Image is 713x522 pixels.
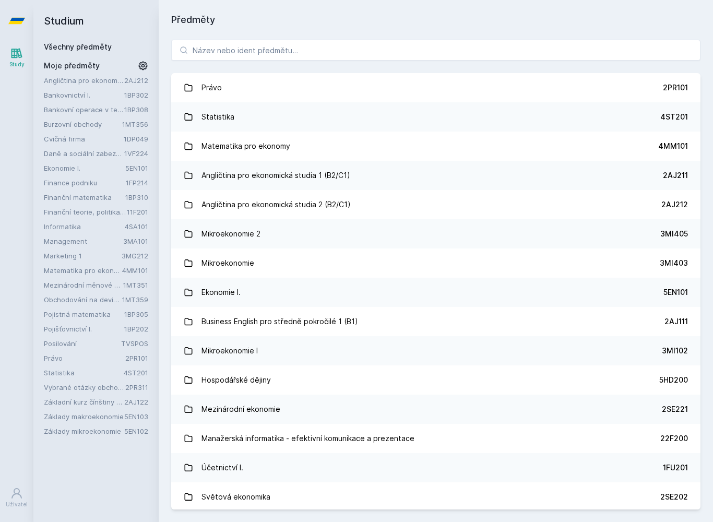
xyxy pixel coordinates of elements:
[44,353,125,363] a: Právo
[44,397,124,407] a: Základní kurz čínštiny B (A1)
[9,61,25,68] div: Study
[171,395,700,424] a: Mezinárodní ekonomie 2SE221
[171,453,700,482] a: Účetnictví I. 1FU201
[44,119,122,129] a: Burzovní obchody
[201,77,222,98] div: Právo
[201,399,280,420] div: Mezinárodní ekonomie
[201,253,254,274] div: Mikroekonomie
[44,236,123,246] a: Management
[171,482,700,512] a: Světová ekonomika 2SE202
[44,265,122,276] a: Matematika pro ekonomy
[44,192,125,203] a: Finanční matematika
[662,346,688,356] div: 3MI102
[44,207,127,217] a: Finanční teorie, politika a instituce
[201,370,271,390] div: Hospodářské dějiny
[201,311,358,332] div: Business English pro středně pokročilé 1 (B1)
[171,132,700,161] a: Matematika pro ekonomy 4MM101
[201,194,351,215] div: Angličtina pro ekonomická studia 2 (B2/C1)
[123,281,148,289] a: 1MT351
[44,163,125,173] a: Ekonomie I.
[171,13,700,27] h1: Předměty
[124,135,148,143] a: 1DP049
[121,339,148,348] a: TVSPOS
[44,221,125,232] a: Informatika
[44,104,124,115] a: Bankovní operace v teorii a praxi
[125,193,148,201] a: 1BP310
[44,177,126,188] a: Finance podniku
[124,325,148,333] a: 1BP202
[125,354,148,362] a: 2PR101
[44,75,124,86] a: Angličtina pro ekonomická studia 2 (B2/C1)
[171,307,700,336] a: Business English pro středně pokročilé 1 (B1) 2AJ111
[171,219,700,248] a: Mikroekonomie 2 3MI405
[44,251,122,261] a: Marketing 1
[125,383,148,391] a: 2PR311
[2,42,31,74] a: Study
[663,82,688,93] div: 2PR101
[660,258,688,268] div: 3MI403
[44,338,121,349] a: Posilování
[44,61,100,71] span: Moje předměty
[124,369,148,377] a: 4ST201
[2,482,31,514] a: Uživatel
[44,382,125,393] a: Vybrané otázky obchodního práva
[124,310,148,318] a: 1BP305
[201,165,350,186] div: Angličtina pro ekonomická studia 1 (B2/C1)
[201,487,270,507] div: Světová ekonomika
[171,161,700,190] a: Angličtina pro ekonomická studia 1 (B2/C1) 2AJ211
[662,404,688,414] div: 2SE221
[122,252,148,260] a: 3MG212
[44,280,123,290] a: Mezinárodní měnové a finanční instituce
[44,294,122,305] a: Obchodování na devizovém trhu
[660,492,688,502] div: 2SE202
[660,229,688,239] div: 3MI405
[44,324,124,334] a: Pojišťovnictví I.
[122,120,148,128] a: 1MT356
[171,102,700,132] a: Statistika 4ST201
[122,295,148,304] a: 1MT359
[660,433,688,444] div: 22F200
[661,199,688,210] div: 2AJ212
[201,428,414,449] div: Manažerská informatika - efektivní komunikace a prezentace
[44,90,124,100] a: Bankovnictví I.
[171,424,700,453] a: Manažerská informatika - efektivní komunikace a prezentace 22F200
[124,76,148,85] a: 2AJ212
[171,365,700,395] a: Hospodářské dějiny 5HD200
[122,266,148,275] a: 4MM101
[171,278,700,307] a: Ekonomie I. 5EN101
[44,134,124,144] a: Cvičná firma
[201,106,234,127] div: Statistika
[171,190,700,219] a: Angličtina pro ekonomická studia 2 (B2/C1) 2AJ212
[44,309,124,319] a: Pojistná matematika
[124,412,148,421] a: 5EN103
[123,237,148,245] a: 3MA101
[124,91,148,99] a: 1BP302
[171,40,700,61] input: Název nebo ident předmětu…
[171,248,700,278] a: Mikroekonomie 3MI403
[171,336,700,365] a: Mikroekonomie I 3MI102
[44,426,124,436] a: Základy mikroekonomie
[201,282,241,303] div: Ekonomie I.
[201,223,260,244] div: Mikroekonomie 2
[125,222,148,231] a: 4SA101
[658,141,688,151] div: 4MM101
[124,105,148,114] a: 1BP308
[660,112,688,122] div: 4ST201
[124,427,148,435] a: 5EN102
[125,164,148,172] a: 5EN101
[201,136,290,157] div: Matematika pro ekonomy
[663,170,688,181] div: 2AJ211
[171,73,700,102] a: Právo 2PR101
[44,367,124,378] a: Statistika
[663,287,688,298] div: 5EN101
[663,462,688,473] div: 1FU201
[201,457,243,478] div: Účetnictví I.
[124,398,148,406] a: 2AJ122
[124,149,148,158] a: 1VF224
[201,340,258,361] div: Mikroekonomie I
[659,375,688,385] div: 5HD200
[127,208,148,216] a: 11F201
[126,179,148,187] a: 1FP214
[44,42,112,51] a: Všechny předměty
[44,148,124,159] a: Daně a sociální zabezpečení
